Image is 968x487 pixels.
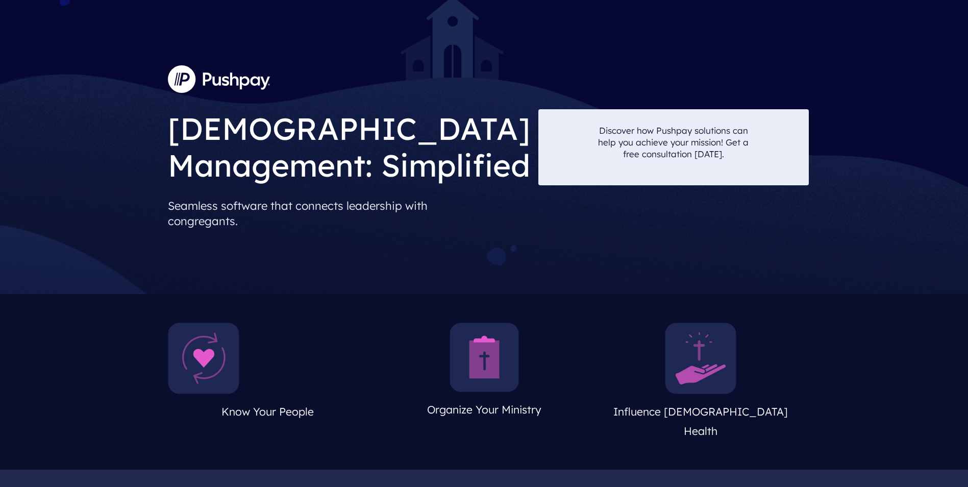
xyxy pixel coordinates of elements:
[427,403,541,416] span: Organize Your Ministry
[168,194,530,233] p: Seamless software that connects leadership with congregants.
[613,405,788,437] span: Influence [DEMOGRAPHIC_DATA] Health
[598,125,749,160] p: Discover how Pushpay solutions can help you achieve your mission! Get a free consultation [DATE].
[221,405,314,418] span: Know Your People
[168,102,530,186] h1: [DEMOGRAPHIC_DATA] Management: Simplified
